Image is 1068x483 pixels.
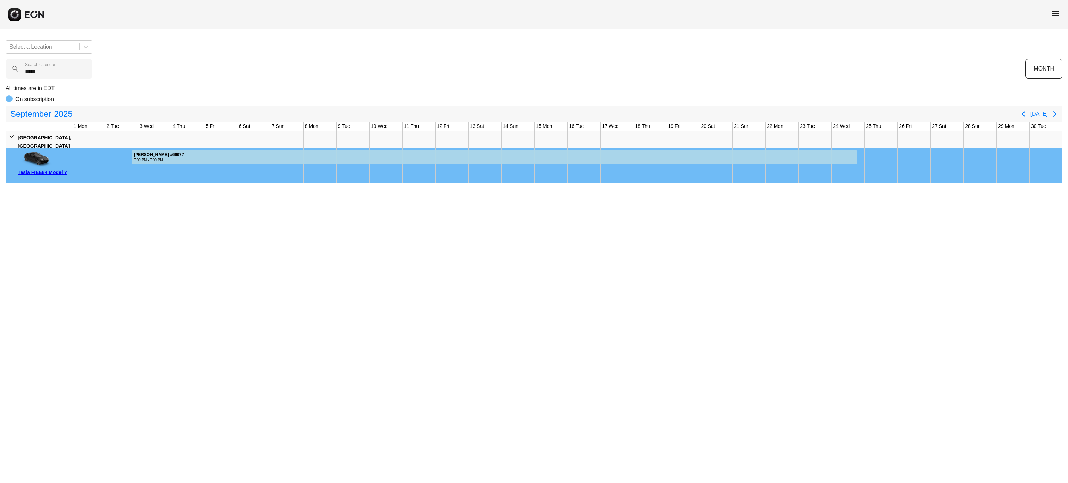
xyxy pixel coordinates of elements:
div: 6 Sat [237,122,252,131]
div: 8 Mon [304,122,320,131]
div: 14 Sun [502,122,520,131]
div: 15 Mon [535,122,554,131]
button: Next page [1048,107,1062,121]
div: 11 Thu [403,122,420,131]
div: Rented for 22 days by Haiyang Zhang Current status is open [131,148,858,164]
div: 12 Fri [436,122,451,131]
img: car [18,151,52,168]
div: Tesla FIEE84 Model Y [18,168,70,177]
div: 9 Tue [337,122,351,131]
div: 10 Wed [370,122,389,131]
div: 4 Thu [171,122,187,131]
div: 17 Wed [601,122,620,131]
div: 29 Mon [997,122,1016,131]
div: 30 Tue [1030,122,1047,131]
div: 1 Mon [72,122,89,131]
label: Search calendar [25,62,55,67]
div: 7 Sun [270,122,286,131]
button: MONTH [1025,59,1062,79]
div: [GEOGRAPHIC_DATA], [GEOGRAPHIC_DATA] [18,133,71,150]
div: 24 Wed [832,122,851,131]
div: 19 Fri [666,122,682,131]
div: 27 Sat [931,122,947,131]
p: On subscription [15,95,54,104]
div: 21 Sun [733,122,751,131]
div: 23 Tue [799,122,816,131]
span: 2025 [52,107,74,121]
button: [DATE] [1030,108,1048,120]
div: 26 Fri [898,122,913,131]
div: 3 Wed [138,122,155,131]
div: 28 Sun [964,122,982,131]
div: 22 Mon [766,122,785,131]
button: September2025 [6,107,77,121]
div: 5 Fri [204,122,217,131]
div: 18 Thu [633,122,651,131]
div: 16 Tue [568,122,585,131]
div: 13 Sat [469,122,485,131]
div: 2 Tue [105,122,120,131]
button: Previous page [1017,107,1030,121]
span: September [9,107,52,121]
div: 25 Thu [865,122,882,131]
p: All times are in EDT [6,84,1062,92]
div: 20 Sat [699,122,716,131]
div: 7:00 PM - 7:00 PM [134,157,184,163]
span: menu [1051,9,1060,18]
div: [PERSON_NAME] #69977 [134,152,184,157]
